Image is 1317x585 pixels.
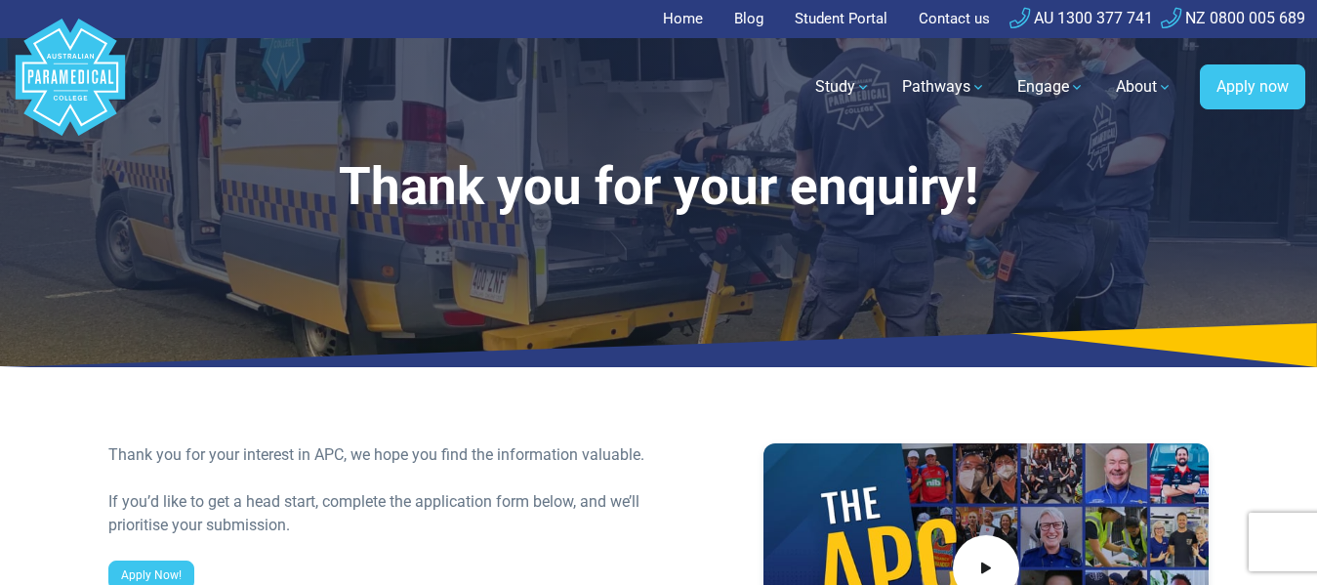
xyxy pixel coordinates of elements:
h1: Thank you for your enquiry! [108,156,1208,218]
div: If you’d like to get a head start, complete the application form below, and we’ll prioritise your... [108,490,646,537]
a: NZ 0800 005 689 [1161,9,1305,27]
a: Australian Paramedical College [12,38,129,137]
a: About [1104,60,1184,114]
div: Thank you for your interest in APC, we hope you find the information valuable. [108,443,646,467]
a: Engage [1006,60,1096,114]
a: Apply now [1200,64,1305,109]
a: Pathways [890,60,998,114]
a: Study [803,60,883,114]
a: AU 1300 377 741 [1009,9,1153,27]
